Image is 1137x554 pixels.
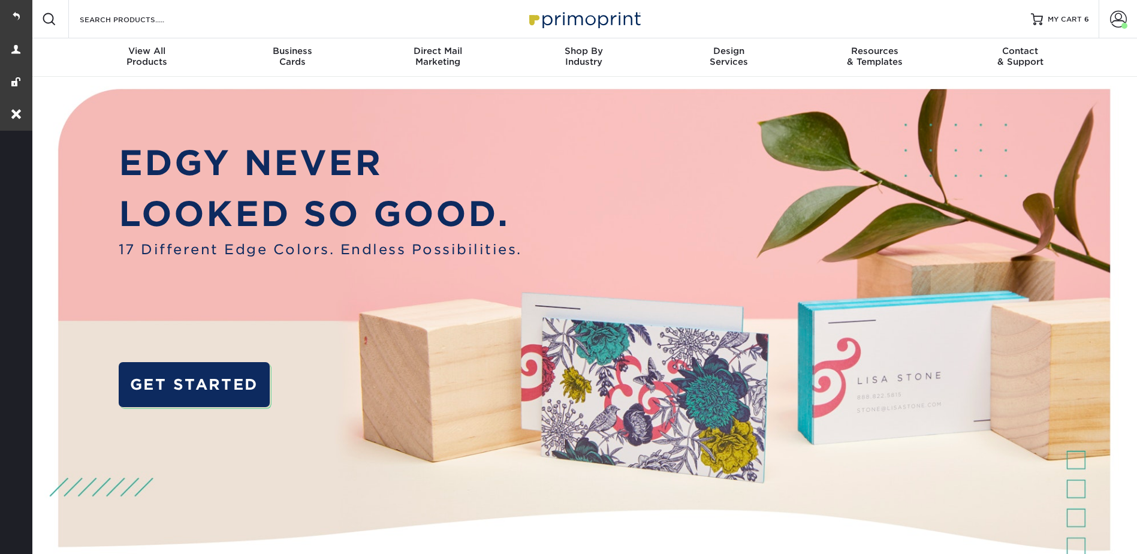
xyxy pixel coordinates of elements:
[511,46,656,56] span: Shop By
[219,38,365,77] a: BusinessCards
[74,38,220,77] a: View AllProducts
[1084,15,1089,23] span: 6
[74,46,220,67] div: Products
[948,46,1093,56] span: Contact
[948,46,1093,67] div: & Support
[656,38,802,77] a: DesignServices
[119,188,522,239] p: LOOKED SO GOOD.
[524,6,644,32] img: Primoprint
[74,46,220,56] span: View All
[79,12,195,26] input: SEARCH PRODUCTS.....
[802,46,948,67] div: & Templates
[948,38,1093,77] a: Contact& Support
[219,46,365,56] span: Business
[802,46,948,56] span: Resources
[511,46,656,67] div: Industry
[365,46,511,67] div: Marketing
[656,46,802,67] div: Services
[1048,14,1082,25] span: MY CART
[365,46,511,56] span: Direct Mail
[119,239,522,260] span: 17 Different Edge Colors. Endless Possibilities.
[219,46,365,67] div: Cards
[365,38,511,77] a: Direct MailMarketing
[656,46,802,56] span: Design
[511,38,656,77] a: Shop ByIndustry
[119,362,270,407] a: GET STARTED
[119,137,522,188] p: EDGY NEVER
[802,38,948,77] a: Resources& Templates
